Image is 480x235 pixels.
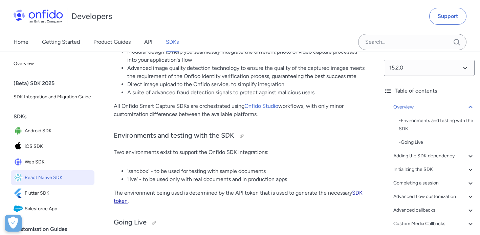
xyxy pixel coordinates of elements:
[114,189,365,205] p: The environment being used is determined by the API token that is used to generate the necessary .
[14,33,28,52] a: Home
[5,215,22,232] button: Open Preferences
[384,87,475,95] div: Table of contents
[127,175,365,183] li: 'live' - to be used only with real documents and in production apps
[114,217,365,228] h3: Going Live
[11,139,94,154] a: IconiOS SDKiOS SDK
[25,204,92,214] span: Salesforce App
[71,11,112,22] h1: Developers
[166,33,179,52] a: SDKs
[11,155,94,170] a: IconWeb SDKWeb SDK
[14,142,25,151] img: IconiOS SDK
[14,9,63,23] img: Onfido Logo
[11,170,94,185] a: IconReact Native SDKReact Native SDK
[393,152,475,160] a: Adding the SDK dependency
[399,117,475,133] div: - Environments and testing with the SDK
[42,33,80,52] a: Getting Started
[399,138,475,146] a: -Going Live
[393,220,475,228] a: Custom Media Callbacks
[14,77,97,90] div: (Beta) SDK 2025
[399,138,475,146] div: - Going Live
[244,103,278,109] a: Onfido Studio
[11,123,94,138] a: IconAndroid SDKAndroid SDK
[127,64,365,80] li: Advanced image quality detection technology to ensure the quality of the captured images meets th...
[14,60,92,68] span: Overview
[399,117,475,133] a: -Environments and testing with the SDK
[393,179,475,187] a: Completing a session
[429,8,466,25] a: Support
[358,34,466,50] input: Onfido search input field
[14,126,25,136] img: IconAndroid SDK
[25,126,92,136] span: Android SDK
[14,110,97,123] div: SDKs
[25,189,92,198] span: Flutter SDK
[11,186,94,201] a: IconFlutter SDKFlutter SDK
[114,102,365,118] p: All Onfido Smart Capture SDKs are orchestrated using workflows, with only minor customization dif...
[25,142,92,151] span: iOS SDK
[144,33,152,52] a: API
[14,157,25,167] img: IconWeb SDK
[114,148,365,156] p: Two environments exist to support the Onfido SDK integrations:
[14,93,92,101] span: SDK Integration and Migration Guide
[127,167,365,175] li: 'sandbox' - to be used for testing with sample documents
[114,190,363,204] a: SDK token
[11,90,94,104] a: SDK Integration and Migration Guide
[127,48,365,64] li: Modular design to help you seamlessly integrate the different photo or video capture processes in...
[14,189,25,198] img: IconFlutter SDK
[127,80,365,89] li: Direct image upload to the Onfido service, to simplify integration
[5,215,22,232] div: Cookie Preferences
[393,165,475,174] a: Initializing the SDK
[393,103,475,111] a: Overview
[11,57,94,71] a: Overview
[11,201,94,216] a: IconSalesforce AppSalesforce App
[393,193,475,201] a: Advanced flow customization
[25,157,92,167] span: Web SDK
[114,131,365,141] h3: Environments and testing with the SDK
[14,173,25,182] img: IconReact Native SDK
[127,89,365,97] li: A suite of advanced fraud detection signals to protect against malicious users
[393,206,475,214] a: Advanced callbacks
[93,33,131,52] a: Product Guides
[14,204,25,214] img: IconSalesforce App
[25,173,92,182] span: React Native SDK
